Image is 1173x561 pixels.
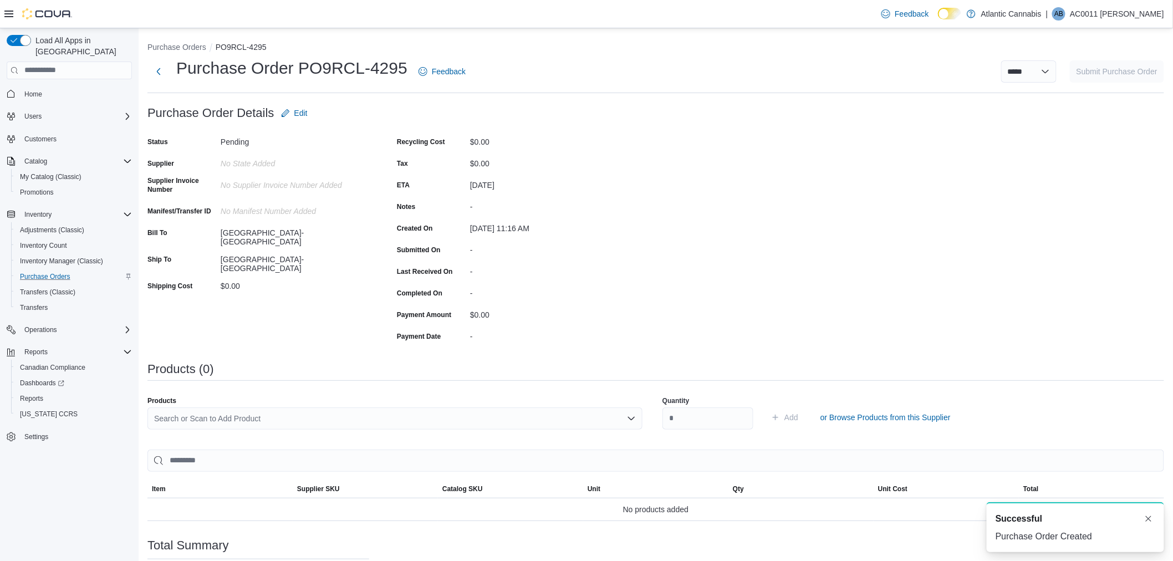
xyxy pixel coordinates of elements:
[2,322,136,338] button: Operations
[20,155,132,168] span: Catalog
[16,392,132,405] span: Reports
[1052,7,1065,21] div: AC0011 Blackmore Barb
[20,132,132,146] span: Customers
[11,253,136,269] button: Inventory Manager (Classic)
[20,288,75,297] span: Transfers (Classic)
[20,110,46,123] button: Users
[2,109,136,124] button: Users
[16,239,72,252] a: Inventory Count
[470,241,619,254] div: -
[147,255,171,264] label: Ship To
[16,223,132,237] span: Adjustments (Classic)
[11,222,136,238] button: Adjustments (Classic)
[16,301,52,314] a: Transfers
[442,484,483,493] span: Catalog SKU
[11,284,136,300] button: Transfers (Classic)
[20,132,61,146] a: Customers
[7,81,132,474] nav: Complex example
[16,301,132,314] span: Transfers
[147,282,192,290] label: Shipping Cost
[20,257,103,266] span: Inventory Manager (Classic)
[1054,7,1063,21] span: AB
[470,133,619,146] div: $0.00
[20,363,85,372] span: Canadian Compliance
[216,43,267,52] button: PO9RCL-4295
[16,407,132,421] span: Washington CCRS
[2,154,136,169] button: Catalog
[16,254,132,268] span: Inventory Manager (Classic)
[11,169,136,185] button: My Catalog (Classic)
[470,284,619,298] div: -
[1070,60,1164,83] button: Submit Purchase Order
[24,112,42,121] span: Users
[1077,66,1157,77] span: Submit Purchase Order
[874,480,1019,498] button: Unit Cost
[147,42,1164,55] nav: An example of EuiBreadcrumbs
[397,246,441,254] label: Submitted On
[20,430,53,443] a: Settings
[147,60,170,83] button: Next
[221,202,369,216] div: No Manifest Number added
[397,181,410,190] label: ETA
[20,394,43,403] span: Reports
[221,224,369,246] div: [GEOGRAPHIC_DATA]-[GEOGRAPHIC_DATA]
[147,159,174,168] label: Supplier
[152,484,166,493] span: Item
[733,484,744,493] span: Qty
[397,310,451,319] label: Payment Amount
[1023,484,1039,493] span: Total
[784,412,798,423] span: Add
[20,208,132,221] span: Inventory
[397,289,442,298] label: Completed On
[16,285,132,299] span: Transfers (Classic)
[20,379,64,387] span: Dashboards
[293,480,438,498] button: Supplier SKU
[277,102,312,124] button: Edit
[397,267,453,276] label: Last Received On
[397,137,445,146] label: Recycling Cost
[147,363,214,376] h3: Products (0)
[1142,512,1155,526] button: Dismiss toast
[1070,7,1164,21] p: AC0011 [PERSON_NAME]
[728,480,874,498] button: Qty
[16,170,86,183] a: My Catalog (Classic)
[147,480,293,498] button: Item
[11,360,136,375] button: Canadian Compliance
[20,87,132,101] span: Home
[397,332,441,341] label: Payment Date
[16,239,132,252] span: Inventory Count
[583,480,728,498] button: Unit
[20,208,56,221] button: Inventory
[397,202,415,211] label: Notes
[938,19,939,20] span: Dark Mode
[20,110,132,123] span: Users
[176,57,407,79] h1: Purchase Order PO9RCL-4295
[767,406,803,429] button: Add
[397,224,433,233] label: Created On
[147,539,229,552] h3: Total Summary
[20,323,62,336] button: Operations
[878,484,907,493] span: Unit Cost
[20,272,70,281] span: Purchase Orders
[16,270,132,283] span: Purchase Orders
[11,391,136,406] button: Reports
[20,188,54,197] span: Promotions
[877,3,933,25] a: Feedback
[11,185,136,200] button: Promotions
[895,8,929,19] span: Feedback
[470,306,619,319] div: $0.00
[147,43,206,52] button: Purchase Orders
[627,414,636,423] button: Open list of options
[2,86,136,102] button: Home
[22,8,72,19] img: Cova
[470,176,619,190] div: [DATE]
[20,345,132,359] span: Reports
[397,159,408,168] label: Tax
[11,406,136,422] button: [US_STATE] CCRS
[20,172,81,181] span: My Catalog (Classic)
[623,503,688,516] span: No products added
[938,8,961,19] input: Dark Mode
[16,270,75,283] a: Purchase Orders
[1046,7,1048,21] p: |
[2,131,136,147] button: Customers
